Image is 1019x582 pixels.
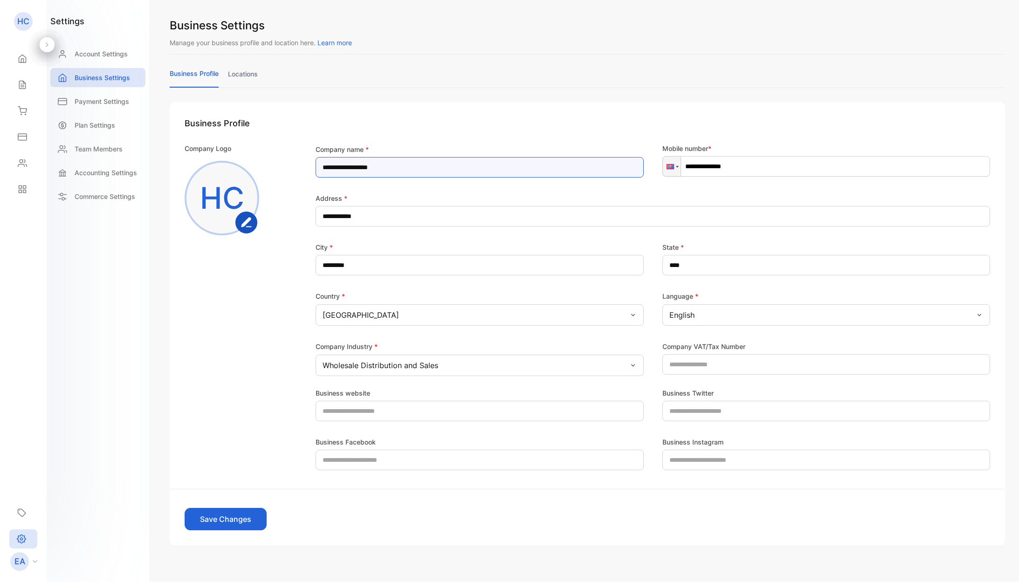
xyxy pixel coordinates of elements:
p: Mobile number [662,144,991,153]
a: Account Settings [50,44,145,63]
h1: settings [50,15,84,27]
a: business profile [170,68,219,88]
p: Business Settings [75,73,130,82]
a: Payment Settings [50,92,145,111]
p: English [669,309,695,321]
a: Business Settings [50,68,145,87]
p: Manage your business profile and location here. [170,38,1005,48]
label: Business Twitter [662,388,714,398]
h1: Business Profile [185,117,990,130]
a: Commerce Settings [50,187,145,206]
p: Payment Settings [75,96,129,106]
p: Plan Settings [75,120,115,130]
a: Team Members [50,139,145,158]
p: Accounting Settings [75,168,137,178]
label: Language [662,292,698,300]
a: Plan Settings [50,116,145,135]
p: Company Logo [185,144,231,153]
label: State [662,242,684,252]
label: Company VAT/Tax Number [662,342,745,351]
p: Account Settings [75,49,128,59]
a: Accounting Settings [50,163,145,182]
span: Learn more [317,39,352,47]
label: Country [316,292,345,300]
p: HC [200,176,244,220]
a: locations [228,69,258,87]
label: Company name [316,144,369,154]
h1: Business Settings [170,17,1005,34]
label: Business Facebook [316,437,376,447]
p: Commerce Settings [75,192,135,201]
p: [GEOGRAPHIC_DATA] [323,309,399,321]
div: Guam: + 1671 [663,157,681,176]
label: Business website [316,388,370,398]
label: Address [316,193,347,203]
label: Business Instagram [662,437,723,447]
label: Company Industry [316,342,378,350]
p: Wholesale Distribution and Sales [323,360,438,371]
p: Team Members [75,144,123,154]
button: Save Changes [185,508,267,530]
p: EA [14,555,25,568]
p: HC [17,15,29,27]
label: City [316,242,333,252]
